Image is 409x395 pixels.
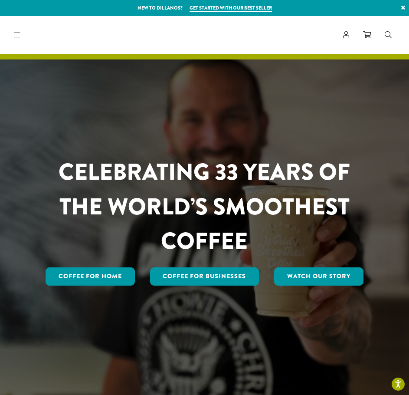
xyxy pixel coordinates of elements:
[150,267,259,286] a: Coffee For Businesses
[190,4,272,12] a: Get started with our best seller
[274,267,363,286] a: Watch Our Story
[46,267,135,286] a: Coffee for Home
[39,155,370,259] h1: CELEBRATING 33 YEARS OF THE WORLD’S SMOOTHEST COFFEE
[378,28,399,42] a: Search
